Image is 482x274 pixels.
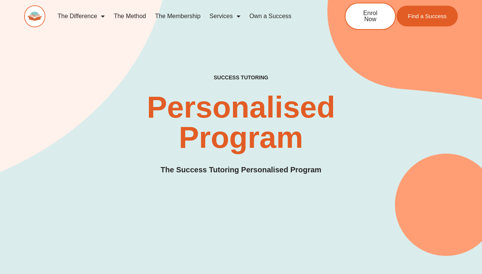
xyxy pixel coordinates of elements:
h2: Personalised Program [143,92,339,153]
a: The Membership [150,8,205,25]
a: Enrol Now [345,3,396,30]
h4: SUCCESS TUTORING​ [177,74,305,81]
a: Find a Success [397,6,458,26]
span: Enrol Now [357,10,384,22]
a: The Difference [53,8,109,25]
a: The Method [109,8,150,25]
h3: The Success Tutoring Personalised Program [161,164,321,176]
a: Own a Success [245,8,296,25]
nav: Menu [53,8,320,25]
a: Services [205,8,245,25]
span: Find a Success [408,13,447,19]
